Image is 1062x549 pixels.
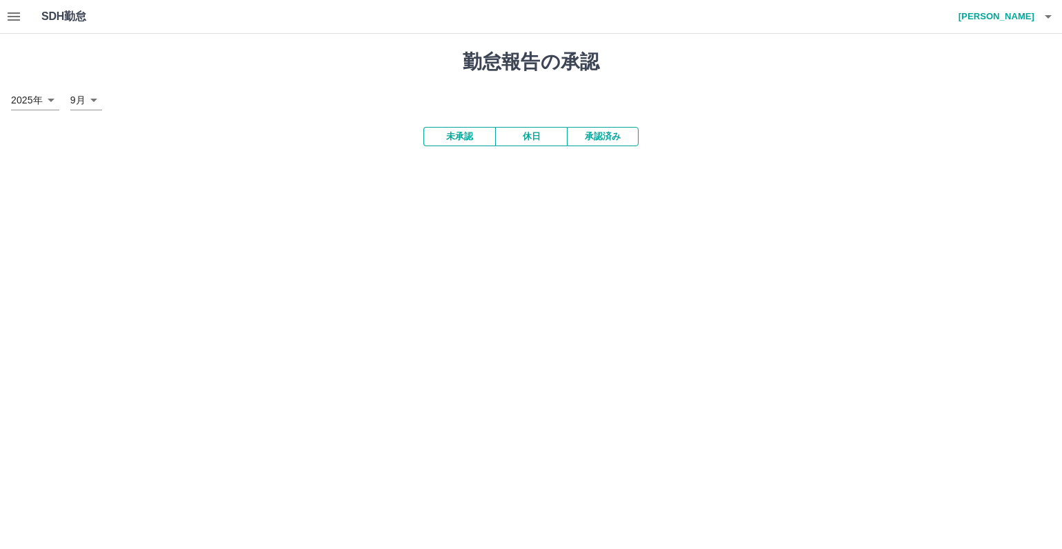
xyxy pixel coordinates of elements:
[567,127,639,146] button: 承認済み
[423,127,495,146] button: 未承認
[70,90,102,110] div: 9月
[495,127,567,146] button: 休日
[11,90,59,110] div: 2025年
[11,50,1051,74] h1: 勤怠報告の承認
